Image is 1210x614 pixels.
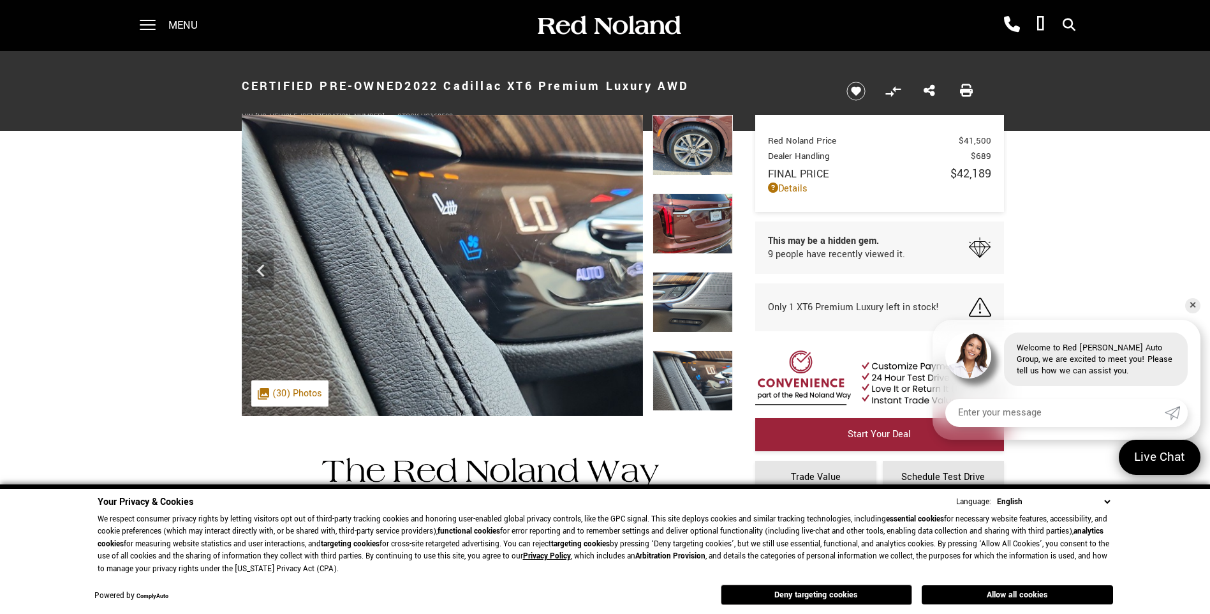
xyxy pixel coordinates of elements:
[959,135,991,147] span: $41,500
[960,83,973,100] a: Print this Certified Pre-Owned 2022 Cadillac XT6 Premium Luxury AWD
[98,513,1113,576] p: We respect consumer privacy rights by letting visitors opt out of third-party tracking cookies an...
[768,182,991,195] a: Details
[768,234,905,248] span: This may be a hidden gem.
[1128,449,1192,466] span: Live Chat
[1119,440,1200,475] a: Live Chat
[242,61,825,112] h1: 2022 Cadillac XT6 Premium Luxury AWD
[945,333,991,378] img: Agent profile photo
[924,83,935,100] a: Share this Certified Pre-Owned 2022 Cadillac XT6 Premium Luxury AWD
[950,165,991,182] span: $42,189
[551,539,610,550] strong: targeting cookies
[255,112,385,121] span: [US_VEHICLE_IDENTIFICATION_NUMBER]
[768,150,971,162] span: Dealer Handling
[242,78,405,94] strong: Certified Pre-Owned
[791,470,841,484] span: Trade Value
[523,551,571,562] a: Privacy Policy
[98,526,1103,550] strong: analytics cookies
[653,272,733,333] img: Certified Used 2022 Red Cadillac Premium Luxury image 29
[242,112,255,121] span: VIN:
[768,135,959,147] span: Red Noland Price
[635,551,705,562] strong: Arbitration Provision
[768,167,950,181] span: Final Price
[321,539,380,550] strong: targeting cookies
[768,150,991,162] a: Dealer Handling $689
[421,112,453,121] span: UC168588
[883,82,903,101] button: Compare Vehicle
[768,135,991,147] a: Red Noland Price $41,500
[945,399,1165,427] input: Enter your message
[242,115,643,416] img: Certified Used 2022 Red Cadillac Premium Luxury image 30
[94,592,168,601] div: Powered by
[755,418,1004,451] a: Start Your Deal
[768,165,991,182] a: Final Price $42,189
[768,248,905,261] span: 9 people have recently viewed it.
[653,115,733,176] img: Certified Used 2022 Red Cadillac Premium Luxury image 27
[98,495,193,509] span: Your Privacy & Cookies
[1165,399,1188,427] a: Submit
[653,193,733,254] img: Certified Used 2022 Red Cadillac Premium Luxury image 28
[136,592,168,601] a: ComplyAuto
[248,251,274,290] div: Previous
[994,495,1113,509] select: Language Select
[755,461,876,494] a: Trade Value
[535,15,682,37] img: Red Noland Auto Group
[886,514,944,525] strong: essential cookies
[922,585,1113,604] button: Allow all cookies
[438,526,500,537] strong: functional cookies
[842,81,870,101] button: Save vehicle
[1004,333,1188,386] div: Welcome to Red [PERSON_NAME] Auto Group, we are excited to meet you! Please tell us how we can as...
[901,470,985,484] span: Schedule Test Drive
[721,585,912,605] button: Deny targeting cookies
[883,461,1004,494] a: Schedule Test Drive
[848,428,911,441] span: Start Your Deal
[956,498,991,506] div: Language:
[251,380,328,407] div: (30) Photos
[397,112,421,121] span: Stock:
[768,301,939,314] span: Only 1 XT6 Premium Luxury left in stock!
[971,150,991,162] span: $689
[653,350,733,411] img: Certified Used 2022 Red Cadillac Premium Luxury image 30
